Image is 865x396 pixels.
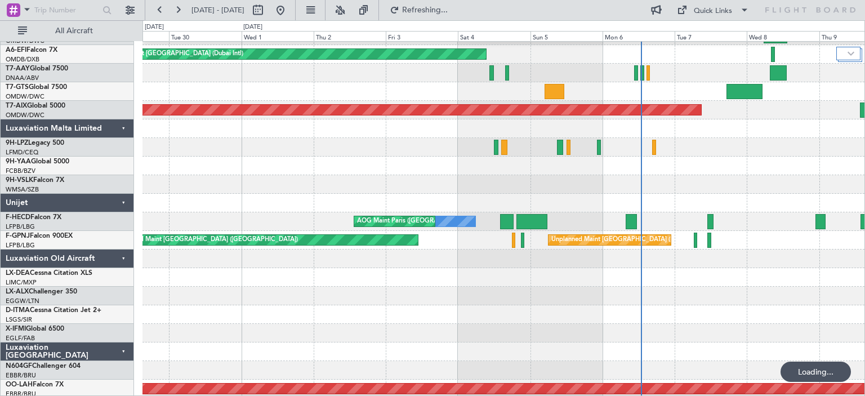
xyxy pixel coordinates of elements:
[603,31,675,41] div: Mon 6
[191,5,244,15] span: [DATE] - [DATE]
[694,6,732,17] div: Quick Links
[6,315,32,324] a: LSGS/SIR
[242,31,314,41] div: Wed 1
[6,278,37,287] a: LIMC/MXP
[6,371,36,380] a: EBBR/BRU
[6,103,27,109] span: T7-AIX
[6,214,30,221] span: F-HECD
[671,1,755,19] button: Quick Links
[402,6,449,14] span: Refreshing...
[6,381,64,388] a: OO-LAHFalcon 7X
[34,2,99,19] input: Trip Number
[530,31,603,41] div: Sun 5
[6,270,30,277] span: LX-DEA
[357,213,475,230] div: AOG Maint Paris ([GEOGRAPHIC_DATA])
[6,47,57,54] a: A6-EFIFalcon 7X
[848,51,854,56] img: arrow-gray.svg
[6,233,30,239] span: F-GPNJ
[6,167,35,175] a: FCBB/BZV
[6,65,68,72] a: T7-AAYGlobal 7500
[6,140,64,146] a: 9H-LPZLegacy 500
[6,84,29,91] span: T7-GTS
[6,223,35,231] a: LFPB/LBG
[6,92,44,101] a: OMDW/DWC
[385,1,452,19] button: Refreshing...
[6,233,73,239] a: F-GPNJFalcon 900EX
[6,326,26,332] span: X-IFMI
[6,381,33,388] span: OO-LAH
[145,23,164,32] div: [DATE]
[6,158,31,165] span: 9H-YAA
[386,31,458,41] div: Fri 3
[243,23,262,32] div: [DATE]
[6,148,38,157] a: LFMD/CEQ
[6,140,28,146] span: 9H-LPZ
[6,363,32,370] span: N604GF
[6,297,39,305] a: EGGW/LTN
[314,31,386,41] div: Thu 2
[6,307,30,314] span: D-ITMA
[781,362,851,382] div: Loading...
[121,232,298,248] div: Planned Maint [GEOGRAPHIC_DATA] ([GEOGRAPHIC_DATA])
[6,363,81,370] a: N604GFChallenger 604
[6,288,29,295] span: LX-ALX
[551,232,737,248] div: Unplanned Maint [GEOGRAPHIC_DATA] ([GEOGRAPHIC_DATA])
[6,74,39,82] a: DNAA/ABV
[6,177,33,184] span: 9H-VSLK
[6,241,35,250] a: LFPB/LBG
[6,270,92,277] a: LX-DEACessna Citation XLS
[12,22,122,40] button: All Aircraft
[6,177,64,184] a: 9H-VSLKFalcon 7X
[6,65,30,72] span: T7-AAY
[6,288,77,295] a: LX-ALXChallenger 350
[6,84,67,91] a: T7-GTSGlobal 7500
[6,47,26,54] span: A6-EFI
[6,158,69,165] a: 9H-YAAGlobal 5000
[458,31,530,41] div: Sat 4
[6,103,65,109] a: T7-AIXGlobal 5000
[6,111,44,119] a: OMDW/DWC
[6,326,64,332] a: X-IFMIGlobal 6500
[6,307,101,314] a: D-ITMACessna Citation Jet 2+
[6,214,61,221] a: F-HECDFalcon 7X
[112,46,243,63] div: AOG Maint [GEOGRAPHIC_DATA] (Dubai Intl)
[29,27,119,35] span: All Aircraft
[675,31,747,41] div: Tue 7
[6,185,39,194] a: WMSA/SZB
[6,55,39,64] a: OMDB/DXB
[747,31,819,41] div: Wed 8
[6,334,35,342] a: EGLF/FAB
[169,31,241,41] div: Tue 30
